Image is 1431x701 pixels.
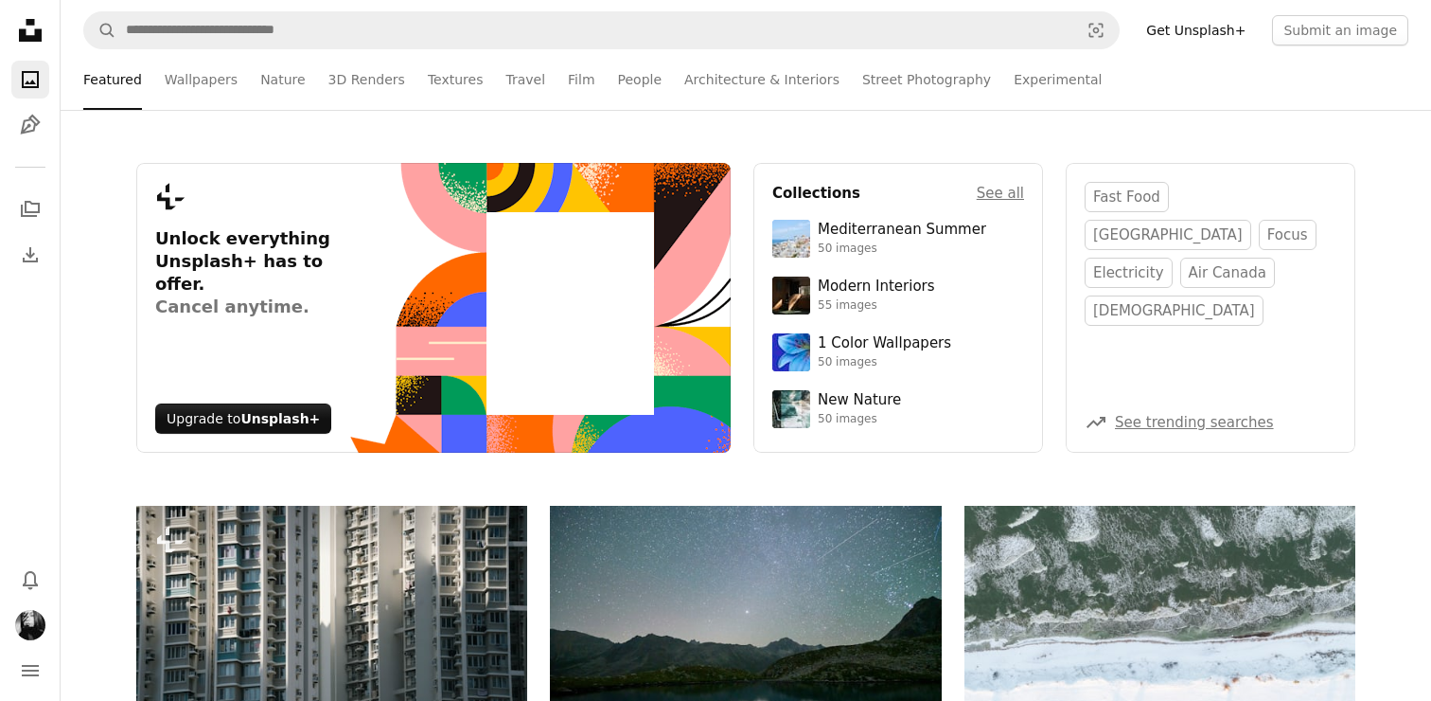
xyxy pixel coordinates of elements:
[11,236,49,274] a: Download History
[818,355,951,370] div: 50 images
[862,49,991,110] a: Street Photography
[11,61,49,99] a: Photos
[964,643,1355,660] a: Snow covered landscape with frozen water
[1085,182,1169,212] a: fast food
[818,412,901,427] div: 50 images
[818,391,901,410] div: New Nature
[328,49,405,110] a: 3D Renders
[1014,49,1102,110] a: Experimental
[155,404,331,434] div: Upgrade to
[428,49,484,110] a: Textures
[15,610,45,640] img: Avatar of user Karissa Macapagal
[772,277,1024,315] a: Modern Interiors55 images
[83,11,1120,49] form: Find visuals sitewide
[155,296,349,318] span: Cancel anytime.
[1115,414,1274,431] a: See trending searches
[11,11,49,53] a: Home — Unsplash
[1085,296,1263,326] a: [DEMOGRAPHIC_DATA]
[772,220,810,258] img: premium_photo-1688410049290-d7394cc7d5df
[772,333,810,371] img: premium_photo-1688045582333-c8b6961773e0
[550,627,941,644] a: Starry night sky over a calm mountain lake
[772,220,1024,258] a: Mediterranean Summer50 images
[1180,258,1275,288] a: air canada
[505,49,545,110] a: Travel
[772,333,1024,371] a: 1 Color Wallpapers50 images
[818,221,986,240] div: Mediterranean Summer
[772,390,1024,428] a: New Nature50 images
[772,390,810,428] img: premium_photo-1755037089989-422ee333aef9
[136,623,527,640] a: Tall apartment buildings with many windows and balconies.
[155,227,349,318] h3: Unlock everything Unsplash+ has to offer.
[136,163,731,453] a: Unlock everything Unsplash+ has to offer.Cancel anytime.Upgrade toUnsplash+
[1073,12,1119,48] button: Visual search
[818,298,935,314] div: 55 images
[684,49,839,110] a: Architecture & Interiors
[977,182,1024,205] a: See all
[260,49,305,110] a: Nature
[165,49,238,110] a: Wallpapers
[11,606,49,644] button: Profile
[1259,220,1316,250] a: focus
[11,190,49,228] a: Collections
[818,278,935,297] div: Modern Interiors
[1085,258,1173,288] a: electricity
[1085,220,1251,250] a: [GEOGRAPHIC_DATA]
[818,334,951,353] div: 1 Color Wallpapers
[11,106,49,144] a: Illustrations
[1272,15,1408,45] button: Submit an image
[1135,15,1257,45] a: Get Unsplash+
[84,12,116,48] button: Search Unsplash
[11,561,49,599] button: Notifications
[618,49,662,110] a: People
[818,242,986,257] div: 50 images
[772,182,860,205] h4: Collections
[11,652,49,690] button: Menu
[772,277,810,315] img: premium_photo-1747189286942-bc91257a2e39
[240,411,320,426] strong: Unsplash+
[568,49,594,110] a: Film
